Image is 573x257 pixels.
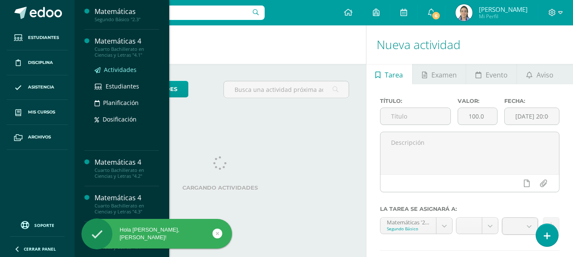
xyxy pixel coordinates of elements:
span: Archivos [28,134,51,141]
label: Cargando actividades [92,185,349,191]
a: MatemáticasSegundo Básico "2.3" [95,7,159,22]
span: Tarea [385,65,403,85]
a: Matemáticas '2.3'Segundo Básico [380,218,453,234]
h1: Nueva actividad [377,25,563,64]
a: Matemáticas 4Cuarto Bachillerato en Ciencias y Letras "4.2" [95,158,159,179]
a: Planificación [95,98,159,108]
div: Cuarto Bachillerato en Ciencias y Letras "4.1" [95,46,159,58]
div: Cuarto Bachillerato en Ciencias y Letras "4.3" [95,203,159,215]
a: Estudiantes [7,25,68,50]
span: Cerrar panel [24,246,56,252]
a: Matemáticas 4Cuarto Bachillerato en Ciencias y Letras "4.3" [95,193,159,215]
div: Hola [PERSON_NAME], [PERSON_NAME]! [81,226,232,241]
span: Evento [486,65,508,85]
label: Valor: [458,98,498,104]
label: La tarea se asignará a: [380,206,559,212]
div: Matemáticas 4 [95,193,159,203]
span: Estudiantes [28,34,59,41]
div: Matemáticas 4 [95,36,159,46]
div: Cuarto Bachillerato en Ciencias y Letras "4.2" [95,167,159,179]
span: Soporte [34,222,54,228]
div: Segundo Básico [387,226,430,232]
span: Mis cursos [28,109,55,116]
a: Matemáticas 4Cuarto Bachillerato en Ciencias y Letras "4.1" [95,36,159,58]
a: Archivos [7,125,68,150]
input: Puntos máximos [458,108,497,124]
span: 6 [431,11,441,20]
div: Segundo Básico "2.3" [95,17,159,22]
span: Asistencia [28,84,54,91]
h1: Actividades [85,25,356,64]
a: Evento [466,64,517,84]
a: Actividades [95,65,159,75]
a: Estudiantes [95,81,159,91]
input: Título [380,108,450,124]
span: Estudiantes [106,82,139,90]
span: Dosificación [103,115,137,123]
div: Matemáticas 4 [95,158,159,167]
a: Examen [413,64,466,84]
a: Asistencia [7,75,68,100]
div: Matemáticas [95,7,159,17]
span: Planificación [103,99,139,107]
span: [PERSON_NAME] [479,5,528,14]
img: ab679d26bfb5e32583d9be748a0167a2.png [456,4,472,21]
label: Título: [380,98,451,104]
label: Fecha: [504,98,559,104]
input: Fecha de entrega [505,108,559,124]
input: Busca un usuario... [80,6,265,20]
span: Aviso [537,65,553,85]
input: Busca una actividad próxima aquí... [224,81,348,98]
a: Tarea [366,64,412,84]
a: Soporte [10,219,64,230]
a: Disciplina [7,50,68,75]
a: Aviso [517,64,562,84]
a: Dosificación [95,114,159,124]
span: Mi Perfil [479,13,528,20]
span: Actividades [104,66,137,74]
div: Matemáticas '2.3' [387,218,430,226]
span: Disciplina [28,59,53,66]
span: Examen [431,65,457,85]
a: Mis cursos [7,100,68,125]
